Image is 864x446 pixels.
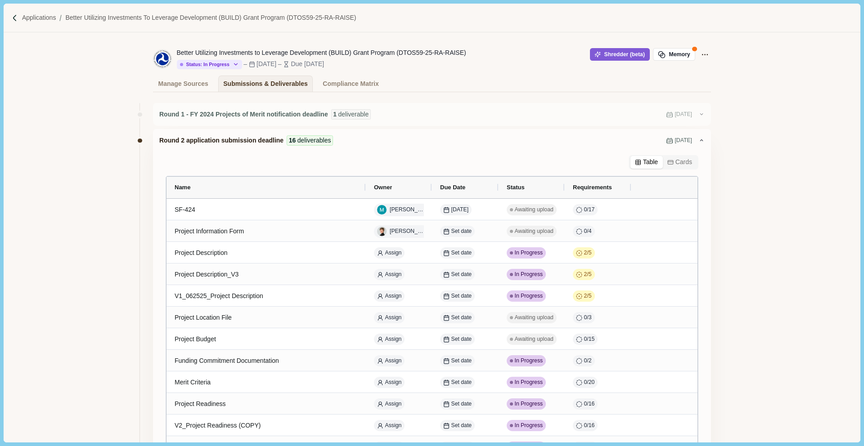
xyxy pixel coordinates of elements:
[584,227,592,236] span: 0 / 4
[278,59,282,69] div: –
[584,400,595,408] span: 0 / 16
[584,249,592,257] span: 2 / 5
[65,13,356,22] a: Better Utilizing Investments to Leverage Development (BUILD) Grant Program (DTOS59-25-RA-RAISE)
[675,111,692,119] span: [DATE]
[451,271,472,279] span: Set date
[175,223,358,240] div: Project Information Form
[515,227,553,236] span: Awaiting upload
[584,335,595,343] span: 0 / 15
[440,290,475,302] button: Set date
[440,398,475,410] button: Set date
[318,76,384,92] a: Compliance Matrix
[374,398,405,410] button: Assign
[374,269,405,280] button: Assign
[390,227,426,236] span: [PERSON_NAME]
[175,374,358,391] div: Merit Criteria
[515,400,543,408] span: In Progress
[584,379,595,387] span: 0 / 20
[515,422,543,430] span: In Progress
[159,110,328,119] span: Round 1 - FY 2024 Projects of Merit notification deadline
[385,314,402,322] span: Assign
[451,249,472,257] span: Set date
[385,422,402,430] span: Assign
[291,59,324,69] div: Due [DATE]
[385,357,402,365] span: Assign
[440,420,475,431] button: Set date
[374,225,429,238] button: Helena Merk[PERSON_NAME]
[653,48,695,61] button: Memory
[323,76,378,92] div: Compliance Matrix
[377,227,387,236] img: Helena Merk
[243,59,247,69] div: –
[515,249,543,257] span: In Progress
[573,184,612,191] span: Requirements
[374,355,405,366] button: Assign
[153,76,213,92] a: Manage Sources
[218,76,313,92] a: Submissions & Deliverables
[374,420,405,431] button: Assign
[175,417,358,434] div: V2_Project Readiness (COPY)
[584,206,595,214] span: 0 / 17
[451,227,472,236] span: Set date
[333,110,337,119] span: 1
[158,76,208,92] div: Manage Sources
[374,204,429,216] button: Megan R[PERSON_NAME]
[377,205,387,214] img: Megan R
[630,156,663,169] button: Table
[698,48,711,61] button: Application Actions
[385,400,402,408] span: Assign
[590,48,650,61] button: Shredder (beta)
[385,379,402,387] span: Assign
[515,271,543,279] span: In Progress
[175,184,190,191] span: Name
[507,184,525,191] span: Status
[440,377,475,388] button: Set date
[584,314,592,322] span: 0 / 3
[256,59,276,69] div: [DATE]
[584,271,592,279] span: 2 / 5
[153,50,171,68] img: 1654794644197-seal_us_dot_8.png
[177,48,466,58] div: Better Utilizing Investments to Leverage Development (BUILD) Grant Program (DTOS59-25-RA-RAISE)
[385,292,402,300] span: Assign
[56,14,65,22] img: Forward slash icon
[675,137,692,145] span: [DATE]
[175,309,358,326] div: Project Location File
[584,292,592,300] span: 2 / 5
[451,314,472,322] span: Set date
[297,136,331,145] span: deliverables
[440,312,475,323] button: Set date
[374,247,405,259] button: Assign
[584,357,592,365] span: 0 / 2
[515,314,553,322] span: Awaiting upload
[440,204,472,215] button: [DATE]
[451,422,472,430] span: Set date
[515,335,553,343] span: Awaiting upload
[451,292,472,300] span: Set date
[385,335,402,343] span: Assign
[175,287,358,305] div: V1_062525_Project Description
[440,247,475,259] button: Set date
[515,292,543,300] span: In Progress
[11,14,19,22] img: Forward slash icon
[515,357,543,365] span: In Progress
[451,379,472,387] span: Set date
[451,335,472,343] span: Set date
[385,249,402,257] span: Assign
[175,352,358,370] div: Funding Commitment Documentation
[177,60,242,69] button: Status: In Progress
[175,395,358,413] div: Project Readiness
[175,266,358,283] div: Project Description_V3
[390,206,426,214] span: [PERSON_NAME]
[515,206,553,214] span: Awaiting upload
[451,357,472,365] span: Set date
[338,110,369,119] span: deliverable
[175,244,358,262] div: Project Description
[443,206,468,214] span: [DATE]
[451,400,472,408] span: Set date
[440,226,475,237] button: Set date
[440,355,475,366] button: Set date
[22,13,56,22] a: Applications
[440,334,475,345] button: Set date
